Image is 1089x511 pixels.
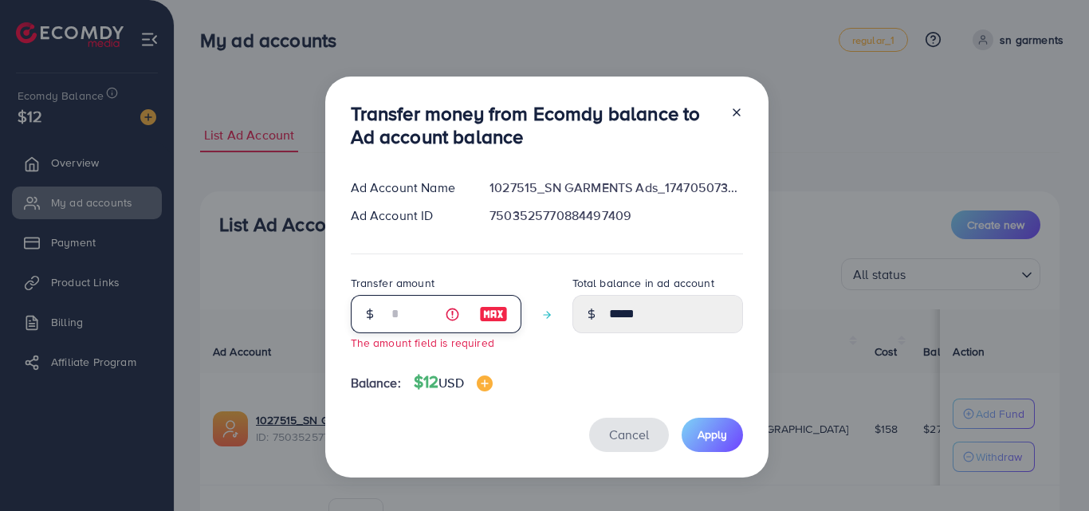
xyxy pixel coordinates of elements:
[477,206,755,225] div: 7503525770884497409
[572,275,714,291] label: Total balance in ad account
[682,418,743,452] button: Apply
[351,374,401,392] span: Balance:
[438,374,463,391] span: USD
[338,179,478,197] div: Ad Account Name
[589,418,669,452] button: Cancel
[351,335,494,350] small: The amount field is required
[351,275,434,291] label: Transfer amount
[338,206,478,225] div: Ad Account ID
[477,179,755,197] div: 1027515_SN GARMENTS Ads_1747050736885
[414,372,493,392] h4: $12
[698,426,727,442] span: Apply
[609,426,649,443] span: Cancel
[479,305,508,324] img: image
[351,102,717,148] h3: Transfer money from Ecomdy balance to Ad account balance
[1021,439,1077,499] iframe: Chat
[477,375,493,391] img: image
